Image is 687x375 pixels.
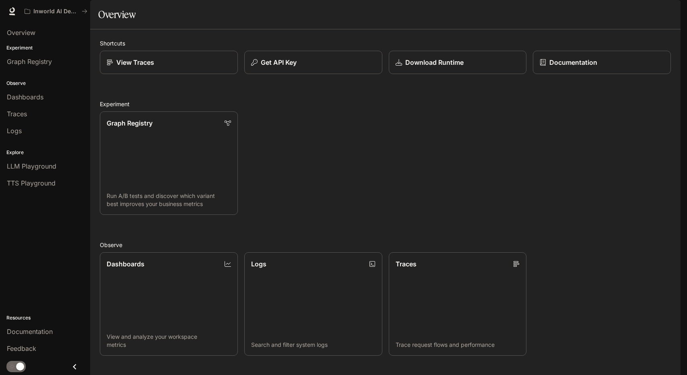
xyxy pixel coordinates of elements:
p: Graph Registry [107,118,153,128]
a: LogsSearch and filter system logs [244,252,382,356]
p: Search and filter system logs [251,341,375,349]
p: Traces [396,259,417,269]
p: Documentation [549,58,597,67]
p: Download Runtime [405,58,464,67]
h2: Observe [100,241,671,249]
p: Logs [251,259,266,269]
a: Download Runtime [389,51,527,74]
p: View and analyze your workspace metrics [107,333,231,349]
a: Graph RegistryRun A/B tests and discover which variant best improves your business metrics [100,111,238,215]
a: DashboardsView and analyze your workspace metrics [100,252,238,356]
h1: Overview [98,6,136,23]
a: TracesTrace request flows and performance [389,252,527,356]
p: Inworld AI Demos [33,8,78,15]
p: Dashboards [107,259,144,269]
p: View Traces [116,58,154,67]
a: View Traces [100,51,238,74]
p: Get API Key [261,58,297,67]
h2: Shortcuts [100,39,671,47]
p: Run A/B tests and discover which variant best improves your business metrics [107,192,231,208]
button: Get API Key [244,51,382,74]
p: Trace request flows and performance [396,341,520,349]
button: All workspaces [21,3,91,19]
a: Documentation [533,51,671,74]
h2: Experiment [100,100,671,108]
